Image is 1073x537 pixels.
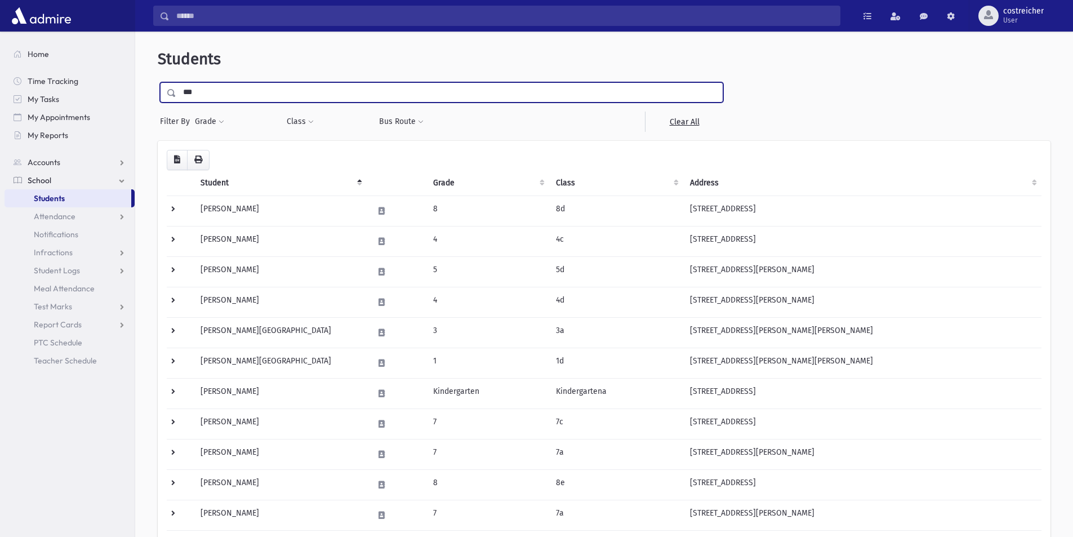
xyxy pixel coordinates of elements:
[549,500,683,530] td: 7a
[379,112,424,132] button: Bus Route
[187,150,210,170] button: Print
[5,261,135,279] a: Student Logs
[194,226,367,256] td: [PERSON_NAME]
[5,171,135,189] a: School
[549,287,683,317] td: 4d
[426,348,549,378] td: 1
[683,226,1041,256] td: [STREET_ADDRESS]
[194,439,367,469] td: [PERSON_NAME]
[683,196,1041,226] td: [STREET_ADDRESS]
[426,170,549,196] th: Grade: activate to sort column ascending
[549,170,683,196] th: Class: activate to sort column ascending
[683,500,1041,530] td: [STREET_ADDRESS][PERSON_NAME]
[194,500,367,530] td: [PERSON_NAME]
[5,279,135,298] a: Meal Attendance
[170,6,840,26] input: Search
[426,439,549,469] td: 7
[683,287,1041,317] td: [STREET_ADDRESS][PERSON_NAME]
[34,301,72,312] span: Test Marks
[194,317,367,348] td: [PERSON_NAME][GEOGRAPHIC_DATA]
[160,116,194,127] span: Filter By
[158,50,221,68] span: Students
[34,356,97,366] span: Teacher Schedule
[34,193,65,203] span: Students
[28,130,68,140] span: My Reports
[28,76,78,86] span: Time Tracking
[426,256,549,287] td: 5
[426,287,549,317] td: 4
[549,409,683,439] td: 7c
[645,112,723,132] a: Clear All
[5,72,135,90] a: Time Tracking
[5,207,135,225] a: Attendance
[286,112,314,132] button: Class
[426,226,549,256] td: 4
[194,256,367,287] td: [PERSON_NAME]
[426,409,549,439] td: 7
[194,112,225,132] button: Grade
[194,469,367,500] td: [PERSON_NAME]
[34,247,73,258] span: Infractions
[5,243,135,261] a: Infractions
[28,157,60,167] span: Accounts
[549,439,683,469] td: 7a
[28,112,90,122] span: My Appointments
[683,469,1041,500] td: [STREET_ADDRESS]
[9,5,74,27] img: AdmirePro
[34,211,75,221] span: Attendance
[5,298,135,316] a: Test Marks
[167,150,188,170] button: CSV
[5,45,135,63] a: Home
[1003,7,1044,16] span: costreicher
[683,256,1041,287] td: [STREET_ADDRESS][PERSON_NAME]
[194,378,367,409] td: [PERSON_NAME]
[683,409,1041,439] td: [STREET_ADDRESS]
[34,338,82,348] span: PTC Schedule
[426,317,549,348] td: 3
[5,189,131,207] a: Students
[426,469,549,500] td: 8
[34,283,95,294] span: Meal Attendance
[5,225,135,243] a: Notifications
[194,409,367,439] td: [PERSON_NAME]
[426,500,549,530] td: 7
[549,469,683,500] td: 8e
[194,170,367,196] th: Student: activate to sort column descending
[683,378,1041,409] td: [STREET_ADDRESS]
[426,378,549,409] td: Kindergarten
[683,170,1041,196] th: Address: activate to sort column ascending
[5,108,135,126] a: My Appointments
[28,94,59,104] span: My Tasks
[194,196,367,226] td: [PERSON_NAME]
[34,229,78,239] span: Notifications
[194,287,367,317] td: [PERSON_NAME]
[1003,16,1044,25] span: User
[549,348,683,378] td: 1d
[683,348,1041,378] td: [STREET_ADDRESS][PERSON_NAME][PERSON_NAME]
[34,265,80,276] span: Student Logs
[5,90,135,108] a: My Tasks
[5,316,135,334] a: Report Cards
[549,226,683,256] td: 4c
[28,49,49,59] span: Home
[549,256,683,287] td: 5d
[194,348,367,378] td: [PERSON_NAME][GEOGRAPHIC_DATA]
[5,352,135,370] a: Teacher Schedule
[683,439,1041,469] td: [STREET_ADDRESS][PERSON_NAME]
[5,153,135,171] a: Accounts
[683,317,1041,348] td: [STREET_ADDRESS][PERSON_NAME][PERSON_NAME]
[549,378,683,409] td: Kindergartena
[549,317,683,348] td: 3a
[34,319,82,330] span: Report Cards
[5,334,135,352] a: PTC Schedule
[549,196,683,226] td: 8d
[5,126,135,144] a: My Reports
[28,175,51,185] span: School
[426,196,549,226] td: 8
